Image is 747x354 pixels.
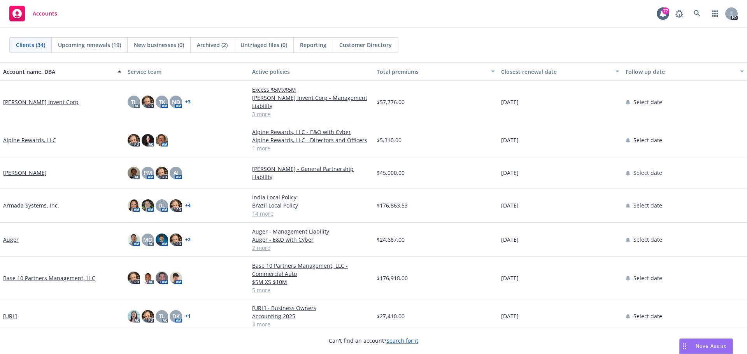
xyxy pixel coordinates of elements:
span: Select date [633,274,662,282]
a: 5 more [252,286,370,294]
div: Total premiums [377,68,486,76]
span: [DATE] [501,169,519,177]
span: $45,000.00 [377,169,405,177]
span: $176,918.00 [377,274,408,282]
img: photo [142,96,154,108]
span: TK [159,98,165,106]
span: DL [158,201,165,209]
span: Can't find an account? [329,337,418,345]
a: Excess $5Mx$5M [252,85,370,94]
img: photo [170,272,182,284]
a: Accounting 2025 [252,312,370,320]
a: Report a Bug [672,6,687,21]
img: photo [128,167,140,179]
button: Nova Assist [679,338,733,354]
span: Select date [633,201,662,209]
a: Search for it [386,337,418,344]
span: [DATE] [501,235,519,244]
img: photo [128,310,140,323]
a: Accounts [6,3,60,24]
a: India Local Policy [252,193,370,201]
span: $176,863.53 [377,201,408,209]
img: photo [170,199,182,212]
img: photo [128,199,140,212]
span: [DATE] [501,201,519,209]
span: Select date [633,98,662,106]
a: Alpine Rewards, LLC - E&O with Cyber [252,128,370,136]
a: + 1 [185,314,191,319]
a: Brazil Local Policy [252,201,370,209]
a: 3 more [252,320,370,328]
img: photo [142,134,154,146]
a: Search [689,6,705,21]
div: Follow up date [626,68,735,76]
a: Auger - E&O with Cyber [252,235,370,244]
span: [DATE] [501,274,519,282]
a: 14 more [252,209,370,218]
a: Auger - Management Liability [252,227,370,235]
a: Auger [3,235,19,244]
div: Service team [128,68,246,76]
div: Account name, DBA [3,68,113,76]
span: [DATE] [501,312,519,320]
span: Untriaged files (0) [240,41,287,49]
div: 77 [662,7,669,14]
img: photo [170,234,182,246]
button: Service team [124,62,249,81]
span: $57,776.00 [377,98,405,106]
a: Base 10 Partners Management, LLC [3,274,95,282]
span: Accounts [33,10,57,17]
a: 2 more [252,244,370,252]
a: [PERSON_NAME] - General Partnership Liability [252,165,370,181]
span: Nova Assist [696,343,726,349]
a: + 3 [185,99,191,104]
a: Alpine Rewards, LLC - Directors and Officers [252,136,370,144]
a: 1 more [252,144,370,152]
a: + 4 [185,203,191,208]
a: Alpine Rewards, LLC [3,136,56,144]
a: + 2 [185,237,191,242]
img: photo [128,134,140,146]
span: TL [131,98,137,106]
button: Total premiums [373,62,498,81]
span: TL [159,312,165,320]
span: $27,410.00 [377,312,405,320]
span: DK [172,312,180,320]
div: Active policies [252,68,370,76]
span: Customer Directory [339,41,392,49]
span: Select date [633,136,662,144]
button: Active policies [249,62,373,81]
a: [PERSON_NAME] Invent Corp [3,98,79,106]
span: $24,687.00 [377,235,405,244]
span: PM [144,169,152,177]
img: photo [142,199,154,212]
span: [DATE] [501,136,519,144]
button: Follow up date [622,62,747,81]
div: Drag to move [680,339,689,354]
span: AJ [174,169,179,177]
a: [PERSON_NAME] Invent Corp - Management Liability [252,94,370,110]
span: Archived (2) [197,41,228,49]
button: Closest renewal date [498,62,622,81]
span: New businesses (0) [134,41,184,49]
a: Armada Systems, Inc. [3,201,59,209]
a: $5M XS $10M [252,278,370,286]
img: photo [142,310,154,323]
a: 3 more [252,110,370,118]
img: photo [156,234,168,246]
a: [URL] [3,312,17,320]
span: Upcoming renewals (19) [58,41,121,49]
div: Closest renewal date [501,68,611,76]
span: $5,310.00 [377,136,402,144]
span: Clients (34) [16,41,45,49]
img: photo [128,272,140,284]
img: photo [156,167,168,179]
span: [DATE] [501,98,519,106]
a: Switch app [707,6,723,21]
